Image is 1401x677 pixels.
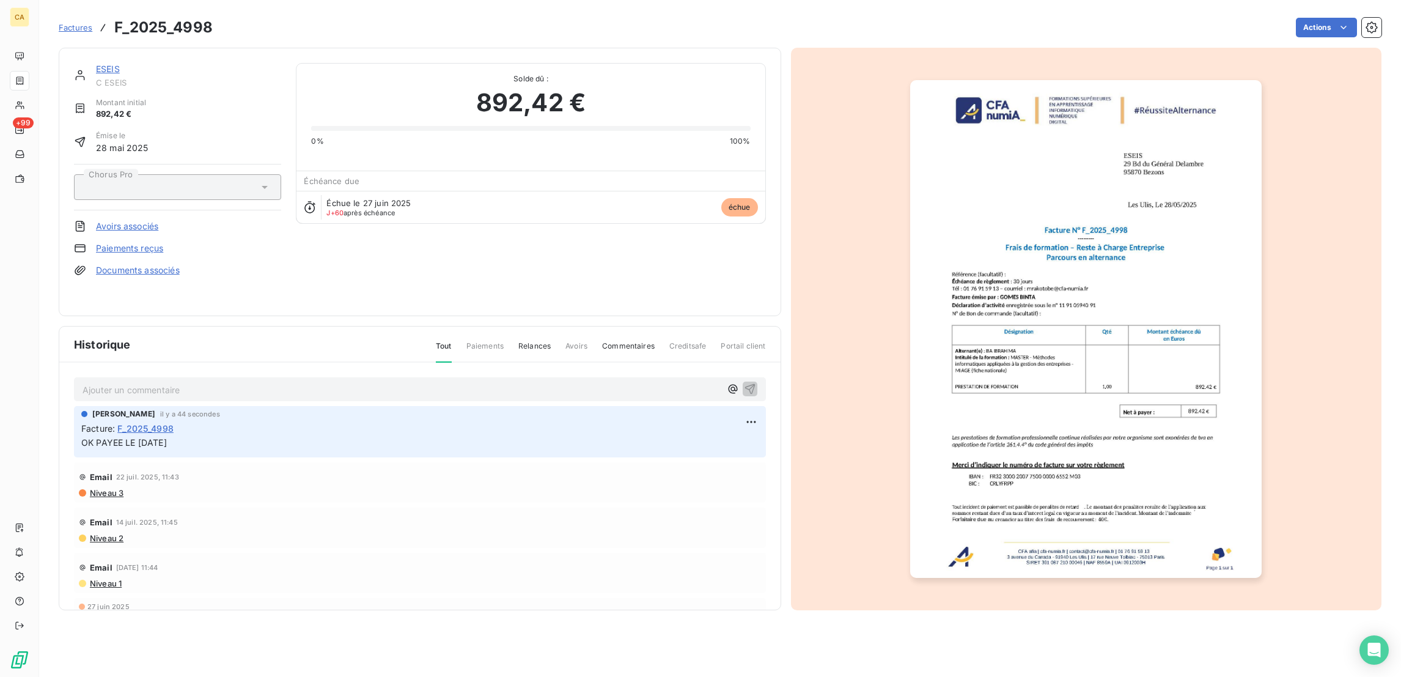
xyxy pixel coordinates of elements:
span: Historique [74,336,131,353]
a: Paiements reçus [96,242,163,254]
span: il y a 44 secondes [160,410,220,418]
span: 14 juil. 2025, 11:45 [116,519,178,526]
span: 28 mai 2025 [96,141,149,154]
span: Factures [59,23,92,32]
span: Échue le 27 juin 2025 [326,198,411,208]
span: Montant initial [96,97,146,108]
span: F_2025_4998 [117,422,174,435]
span: Relances [518,341,551,361]
span: J+60 [326,209,344,217]
span: Niveau 1 [89,579,122,588]
span: Niveau 3 [89,488,123,498]
span: 892,42 € [96,108,146,120]
span: Tout [436,341,452,363]
span: Niveau 2 [89,533,123,543]
span: 892,42 € [476,84,586,121]
span: +99 [13,117,34,128]
img: invoice_thumbnail [910,80,1262,578]
a: Documents associés [96,264,180,276]
span: Paiements [466,341,504,361]
span: Avoirs [565,341,587,361]
span: 27 juin 2025 [87,603,130,610]
span: Email [90,517,112,527]
div: CA [10,7,29,27]
div: Open Intercom Messenger [1359,635,1389,665]
span: 22 juil. 2025, 11:43 [116,473,179,481]
span: Échéance due [304,176,359,186]
span: 0% [311,136,323,147]
span: [PERSON_NAME] [92,409,155,420]
span: OK PAYEE LE [DATE] [81,437,167,448]
span: Email [90,472,112,482]
a: ESEIS [96,64,120,74]
span: Creditsafe [669,341,707,361]
span: Émise le [96,130,149,141]
button: Actions [1296,18,1357,37]
span: Email [90,563,112,572]
a: Factures [59,21,92,34]
span: 100% [730,136,751,147]
a: Avoirs associés [96,220,158,232]
span: Commentaires [602,341,655,361]
span: C ESEIS [96,78,281,87]
a: +99 [10,120,29,139]
span: échue [721,198,758,216]
span: après échéance [326,209,395,216]
span: Portail client [721,341,765,361]
span: [DATE] 11:44 [116,564,158,571]
img: Logo LeanPay [10,650,29,670]
span: Solde dû : [311,73,750,84]
h3: F_2025_4998 [114,17,213,39]
span: Facture : [81,422,115,435]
